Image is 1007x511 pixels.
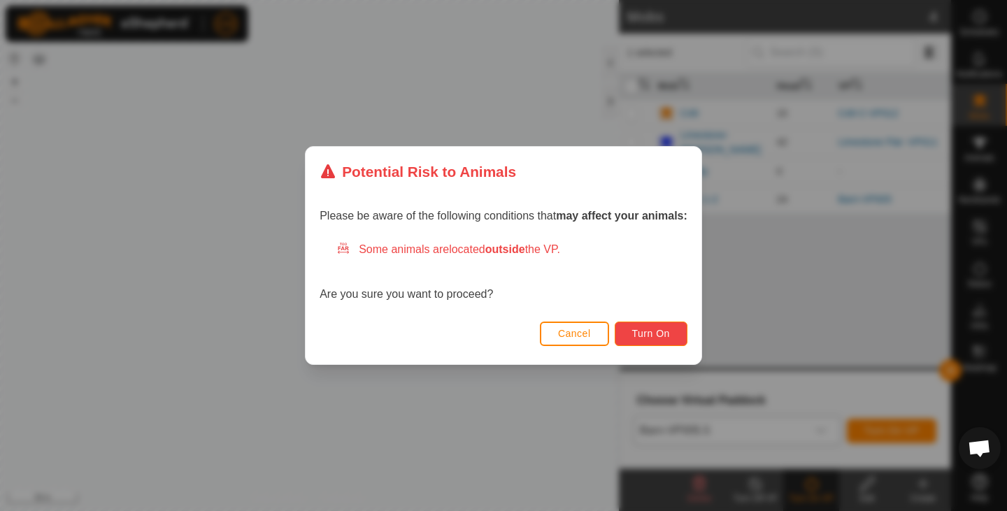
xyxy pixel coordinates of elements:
[320,241,687,303] div: Are you sure you want to proceed?
[615,322,687,346] button: Turn On
[558,328,591,339] span: Cancel
[540,322,609,346] button: Cancel
[320,161,516,182] div: Potential Risk to Animals
[632,328,670,339] span: Turn On
[556,210,687,222] strong: may affect your animals:
[485,243,525,255] strong: outside
[959,427,1001,469] a: Open chat
[449,243,560,255] span: located the VP.
[336,241,687,258] div: Some animals are
[320,210,687,222] span: Please be aware of the following conditions that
